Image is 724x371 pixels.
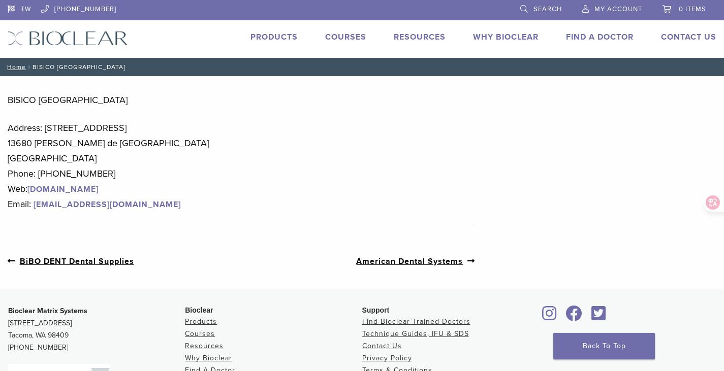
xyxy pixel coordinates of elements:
a: Technique Guides, IFU & SDS [362,329,469,338]
a: Products [250,32,298,42]
a: Home [4,63,26,71]
a: Why Bioclear [185,354,232,362]
a: Resources [394,32,446,42]
span: 0 items [679,5,706,13]
a: Resources [185,342,224,350]
a: [DOMAIN_NAME] [27,184,99,194]
a: Bioclear [588,312,609,322]
span: Search [533,5,562,13]
a: Courses [185,329,215,338]
a: Back To Top [553,333,655,359]
nav: Post Navigation [8,233,475,289]
a: Find Bioclear Trained Doctors [362,317,470,326]
span: Bioclear [185,306,213,314]
a: Find A Doctor [566,32,634,42]
p: [STREET_ADDRESS] Tacoma, WA 98409 [PHONE_NUMBER] [8,305,185,354]
a: Privacy Policy [362,354,412,362]
a: Contact Us [661,32,716,42]
p: Address: [STREET_ADDRESS] 13680 [PERSON_NAME] de [GEOGRAPHIC_DATA] [GEOGRAPHIC_DATA] Phone: [PHON... [8,120,475,212]
a: American Dental Systems [356,255,475,267]
a: Courses [325,32,366,42]
a: BiBO DENT Dental Supplies [8,255,134,267]
span: Support [362,306,390,314]
span: / [26,64,33,70]
p: BISICO [GEOGRAPHIC_DATA] [8,92,475,108]
a: Contact Us [362,342,402,350]
a: Products [185,317,217,326]
a: Why Bioclear [473,32,539,42]
a: [EMAIL_ADDRESS][DOMAIN_NAME] [31,199,183,210]
img: Bioclear [8,31,128,46]
a: Bioclear [562,312,586,322]
a: Bioclear [539,312,560,322]
strong: Bioclear Matrix Systems [8,307,87,315]
span: My Account [594,5,642,13]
